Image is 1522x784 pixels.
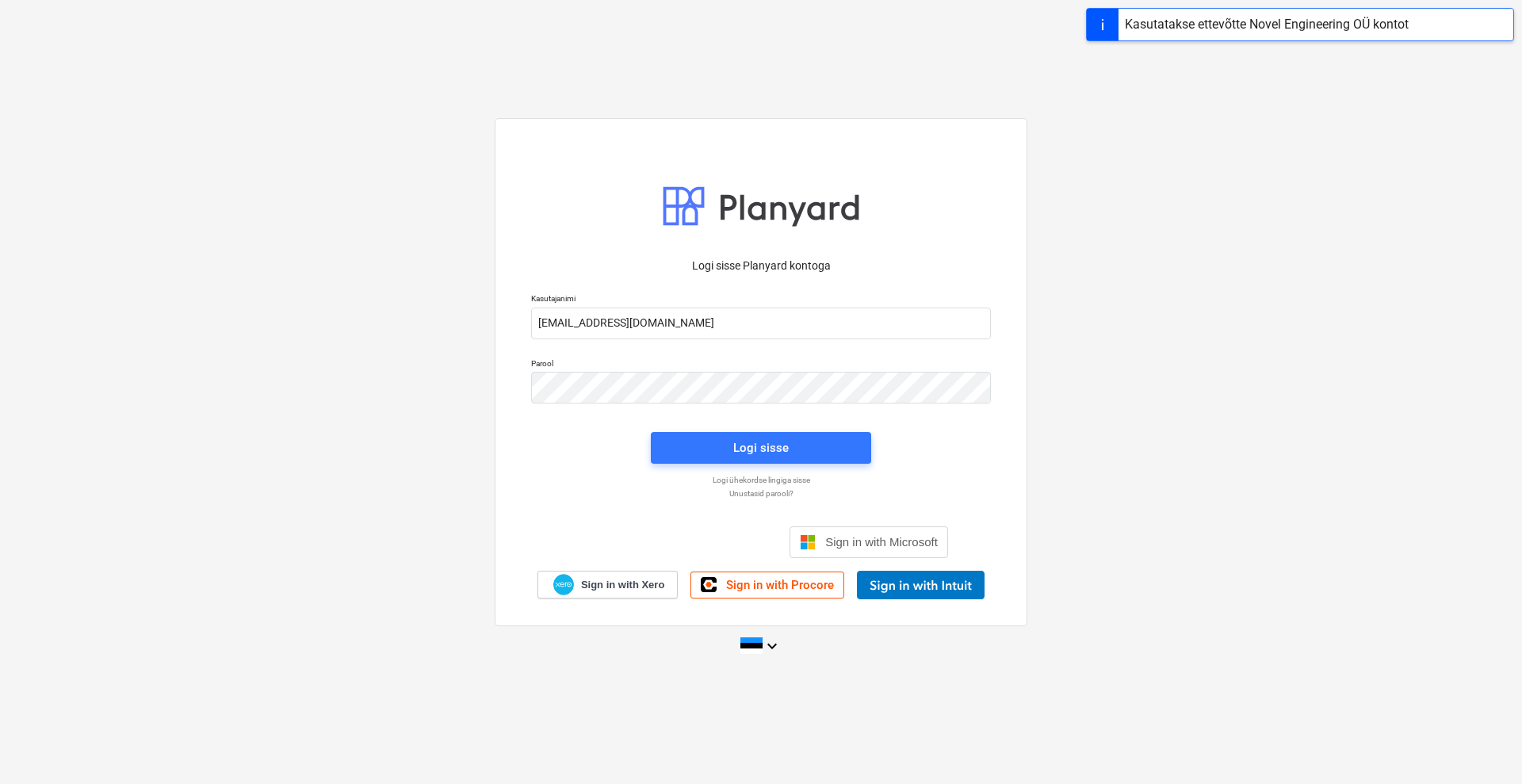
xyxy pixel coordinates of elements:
[523,488,999,499] a: Unustasid parooli?
[800,534,816,550] img: Microsoft logo
[581,578,664,592] span: Sign in with Xero
[566,525,785,560] iframe: Sisselogimine Google'i nupu abil
[763,637,782,656] i: keyboard_arrow_down
[531,358,991,372] p: Parool
[726,578,834,592] span: Sign in with Procore
[523,475,999,485] a: Logi ühekordse lingiga sisse
[537,571,679,599] a: Sign in with Xero
[531,293,991,307] p: Kasutajanimi
[733,438,789,458] div: Logi sisse
[1125,15,1409,34] div: Kasutatakse ettevõtte Novel Engineering OÜ kontot
[531,258,991,274] p: Logi sisse Planyard kontoga
[651,432,871,464] button: Logi sisse
[825,535,938,549] span: Sign in with Microsoft
[531,308,991,339] input: Kasutajanimi
[553,574,574,595] img: Xero logo
[690,572,844,599] a: Sign in with Procore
